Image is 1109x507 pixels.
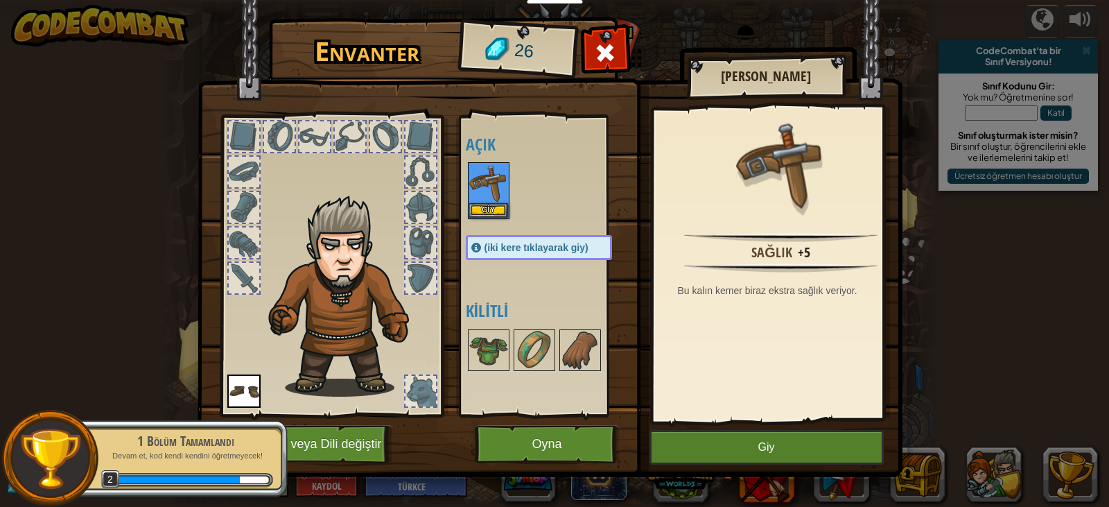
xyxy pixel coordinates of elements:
img: hr.png [684,264,877,273]
div: 1 Bölüm Tamamlandı [98,431,273,451]
span: (iki kere tıklayarak giy) [484,242,588,253]
h1: Envanter [279,37,455,66]
h4: Kilitli [466,302,640,320]
img: portrait.png [227,375,261,408]
div: Sağlık [751,243,792,263]
div: +5 [798,243,810,263]
button: Giy [649,430,884,465]
button: Kahramanı veya Dili değiştir [217,425,393,463]
span: 26 [513,38,534,65]
img: hair_m2.png [262,195,432,397]
p: Devam et, kod kendi kendini öğretmeyecek! [98,451,273,461]
div: Bu kalın kemer biraz ekstra sağlık veriyor. [678,284,891,298]
img: portrait.png [515,331,554,370]
img: trophy.png [19,427,82,490]
button: Giy [469,203,508,218]
img: hr.png [684,233,877,242]
img: portrait.png [469,164,508,203]
h4: Açık [466,135,640,153]
img: portrait.png [561,331,600,370]
button: Oyna [475,425,620,463]
img: portrait.png [736,119,826,209]
img: portrait.png [469,331,508,370]
span: 2 [101,470,120,489]
h2: [PERSON_NAME] [701,69,831,84]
